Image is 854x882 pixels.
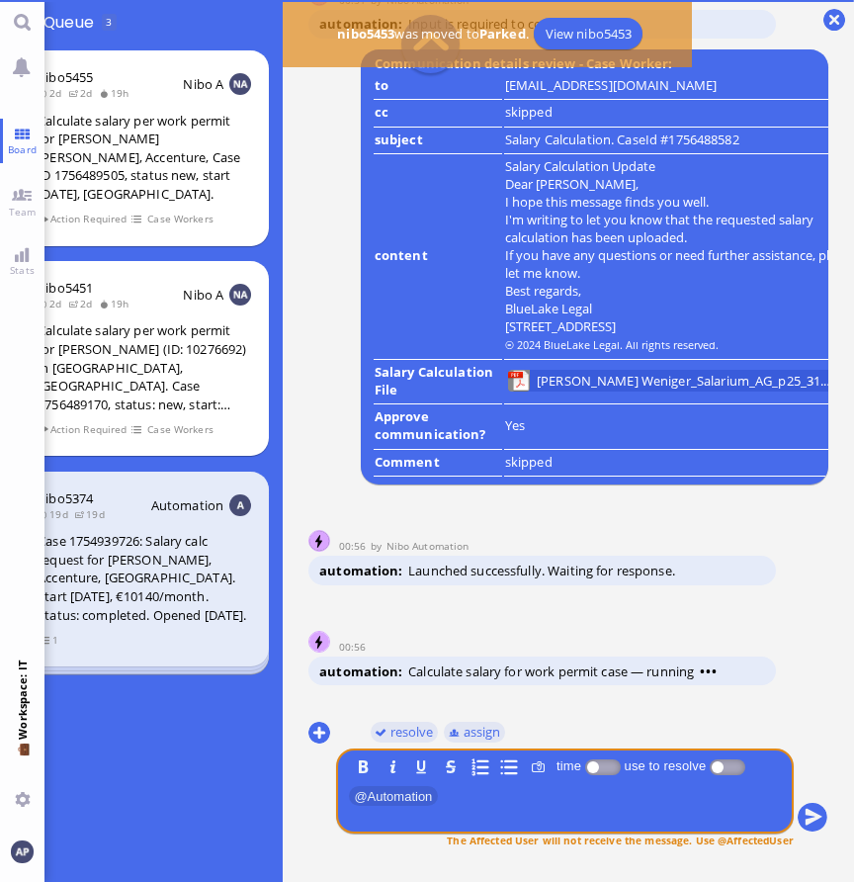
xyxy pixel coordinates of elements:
[40,211,128,227] span: Action Required
[411,755,433,777] button: U
[38,321,251,413] div: Calculate salary per work permit for [PERSON_NAME] (ID: 10276692) in [GEOGRAPHIC_DATA], [GEOGRAPH...
[74,507,111,521] span: 19d
[408,662,718,680] span: Calculate salary for work permit case — running
[99,297,135,310] span: 19h
[621,758,710,773] label: use to resolve
[505,157,655,175] div: Salary Calculation Update
[43,11,100,34] span: Queue
[38,279,93,297] a: nibo5451
[374,452,502,478] td: Comment
[229,284,251,306] img: NA
[68,297,99,310] span: 2d
[353,755,375,777] button: B
[585,758,621,773] p-inputswitch: Log time spent
[508,370,530,392] img: Rackow Weniger_Salarium_AG_p25_31.08.2025.pdf
[106,15,112,29] span: 3
[309,531,331,553] img: Nibo Automation
[505,453,553,471] span: skipped
[3,142,42,156] span: Board
[710,758,745,773] p-inputswitch: use to resolve
[505,337,719,352] small: © 2024 BlueLake Legal. All rights reserved.
[371,721,439,743] button: resolve
[505,416,525,434] span: Yes
[147,211,214,227] span: Case Workers
[505,131,739,148] runbook-parameter-view: Salary Calculation. CaseId #1756488582
[374,130,502,155] td: subject
[147,421,214,438] span: Case Workers
[700,662,706,680] span: •
[479,25,526,43] b: Parked
[706,662,712,680] span: •
[319,662,408,680] span: automation
[537,370,836,392] span: [PERSON_NAME] Weniger_Salarium_AG_p25_31.08.2025.pdf (68.89 kB)
[99,86,135,100] span: 19h
[11,840,33,862] img: You
[444,721,506,743] button: assign
[505,103,553,121] span: skipped
[382,755,403,777] button: I
[40,632,59,649] span: view 1 items
[5,263,40,277] span: Stats
[38,489,93,507] a: nibo5374
[354,788,367,803] span: @
[337,25,394,43] b: nibo5453
[183,286,223,304] span: Nibo A
[229,73,251,95] img: NA
[38,507,74,521] span: 19d
[183,75,223,93] span: Nibo A
[38,86,68,100] span: 2d
[534,18,642,49] a: View nibo5453
[533,370,839,392] a: View Rackow Weniger_Salarium_AG_p25_31.08.2025.pdf
[505,76,718,94] runbook-parameter-view: [EMAIL_ADDRESS][DOMAIN_NAME]
[553,758,585,773] label: time
[319,562,408,579] span: automation
[349,786,438,806] span: Automation
[339,539,371,553] span: 00:56
[447,833,793,846] span: The Affected User will not receive the message. Use @AffectedUser
[40,421,128,438] span: Action Required
[374,102,502,128] td: cc
[339,640,371,654] span: 00:56
[374,406,502,450] td: Approve communication?
[38,532,251,624] div: Case 1754939726: Salary calc request for [PERSON_NAME], Accenture, [GEOGRAPHIC_DATA]. Start [DATE...
[408,562,675,579] span: Launched successfully. Waiting for response.
[151,496,223,514] span: Automation
[38,68,93,86] a: nibo5455
[374,75,502,101] td: to
[38,112,251,204] div: Calculate salary per work permit for [PERSON_NAME] [PERSON_NAME], Accenture, Case ID 1756489505, ...
[374,156,502,360] td: content
[374,362,502,405] td: Salary Calculation File
[712,662,718,680] span: •
[332,25,535,43] span: was moved to .
[15,740,30,784] span: 💼 Workspace: IT
[229,494,251,516] img: Aut
[38,297,68,310] span: 2d
[371,539,386,553] span: by
[4,205,42,219] span: Team
[440,755,462,777] button: S
[386,539,470,553] span: automation@nibo.ai
[68,86,99,100] span: 2d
